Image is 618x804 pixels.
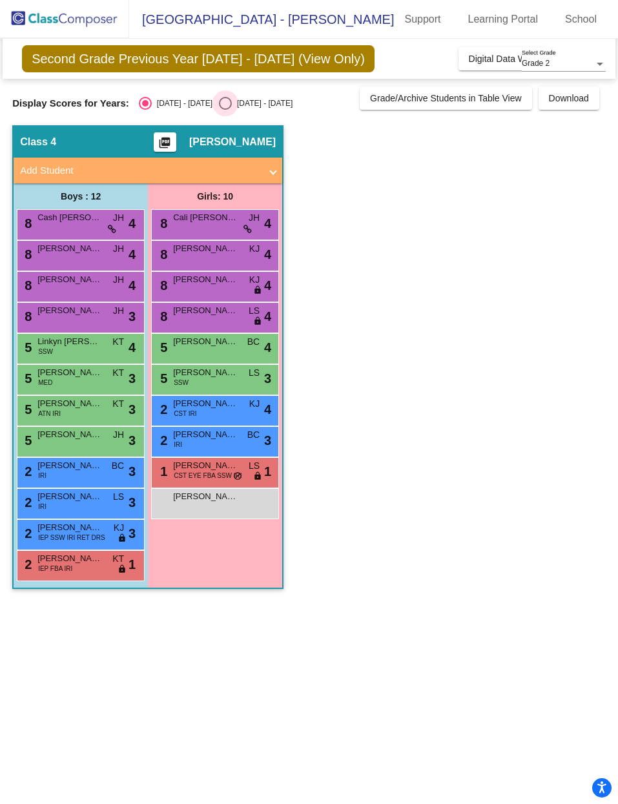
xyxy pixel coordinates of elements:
[129,400,136,419] span: 3
[113,428,124,442] span: JH
[112,459,124,473] span: BC
[37,521,102,534] span: [PERSON_NAME]
[21,526,32,541] span: 2
[37,335,102,348] span: Linkyn [PERSON_NAME]
[148,183,282,209] div: Girls: 10
[174,471,242,480] span: CST EYE FBA SSW IRI
[539,87,599,110] button: Download
[38,502,46,511] span: IRI
[37,273,102,286] span: [PERSON_NAME]
[157,340,167,355] span: 5
[21,433,32,448] span: 5
[129,369,136,388] span: 3
[37,366,102,379] span: [PERSON_NAME]
[264,245,271,264] span: 4
[370,93,522,103] span: Grade/Archive Students in Table View
[37,304,102,317] span: [PERSON_NAME]
[249,211,260,225] span: JH
[112,335,124,349] span: KT
[173,428,238,441] span: [PERSON_NAME]
[549,93,589,103] span: Download
[129,338,136,357] span: 4
[469,54,535,64] span: Digital Data Wall
[264,214,271,233] span: 4
[129,493,136,512] span: 3
[264,431,271,450] span: 3
[174,440,182,449] span: IRI
[21,216,32,231] span: 8
[21,309,32,324] span: 8
[555,9,607,30] a: School
[249,366,260,380] span: LS
[129,524,136,543] span: 3
[174,409,196,418] span: CST IRI
[129,245,136,264] span: 4
[37,397,102,410] span: [PERSON_NAME]
[173,211,238,224] span: Cali [PERSON_NAME]
[37,552,102,565] span: [PERSON_NAME]
[38,471,46,480] span: IRI
[174,378,189,387] span: SSW
[38,564,72,573] span: IEP FBA IRI
[37,428,102,441] span: [PERSON_NAME] III
[157,309,167,324] span: 8
[249,304,260,318] span: LS
[113,211,124,225] span: JH
[157,433,167,448] span: 2
[14,183,148,209] div: Boys : 12
[264,276,271,295] span: 4
[264,462,271,481] span: 1
[173,490,238,503] span: [PERSON_NAME]
[253,285,262,296] span: lock
[152,98,212,109] div: [DATE] - [DATE]
[189,136,276,149] span: [PERSON_NAME]
[20,163,260,178] mat-panel-title: Add Student
[14,158,282,183] mat-expansion-panel-header: Add Student
[157,136,172,154] mat-icon: picture_as_pdf
[21,402,32,417] span: 5
[112,366,124,380] span: KT
[247,428,260,442] span: BC
[37,242,102,255] span: [PERSON_NAME] [PERSON_NAME]
[21,278,32,293] span: 8
[173,459,238,472] span: [PERSON_NAME]
[12,98,129,109] span: Display Scores for Years:
[139,97,293,110] mat-radio-group: Select an option
[173,273,238,286] span: [PERSON_NAME]
[157,216,167,231] span: 8
[522,59,550,68] span: Grade 2
[118,533,127,544] span: lock
[264,338,271,357] span: 4
[173,242,238,255] span: [PERSON_NAME]
[37,490,102,503] span: [PERSON_NAME]
[112,552,124,566] span: KT
[173,397,238,410] span: [PERSON_NAME]
[249,459,260,473] span: LS
[129,307,136,326] span: 3
[20,136,56,149] span: Class 4
[173,366,238,379] span: [PERSON_NAME]
[360,87,532,110] button: Grade/Archive Students in Table View
[253,471,262,482] span: lock
[157,371,167,386] span: 5
[114,521,124,535] span: KJ
[129,214,136,233] span: 4
[118,564,127,575] span: lock
[113,304,124,318] span: JH
[129,9,394,30] span: [GEOGRAPHIC_DATA] - [PERSON_NAME]
[264,400,271,419] span: 4
[249,242,260,256] span: KJ
[129,462,136,481] span: 3
[173,335,238,348] span: [PERSON_NAME]
[113,490,124,504] span: LS
[129,555,136,574] span: 1
[249,397,260,411] span: KJ
[173,304,238,317] span: [PERSON_NAME]
[458,47,546,70] button: Digital Data Wall
[21,557,32,572] span: 2
[38,409,61,418] span: ATN IRI
[38,533,105,542] span: IEP SSW IRI RET DRS
[21,371,32,386] span: 5
[157,278,167,293] span: 8
[21,247,32,262] span: 8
